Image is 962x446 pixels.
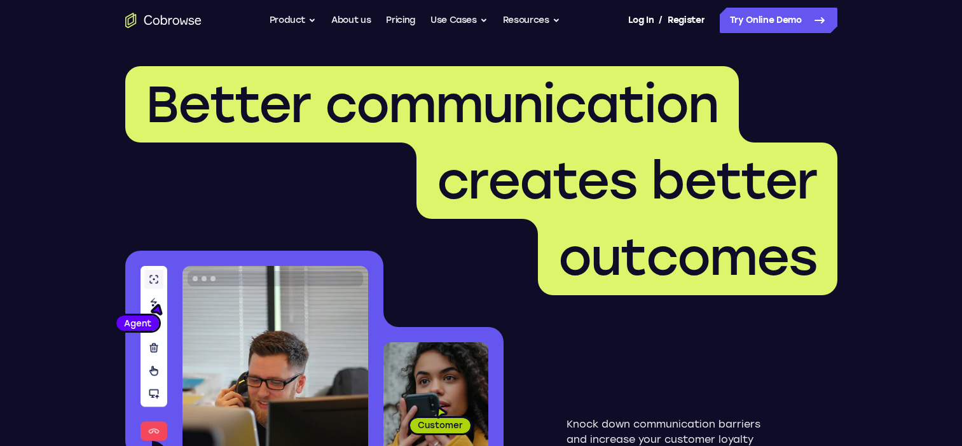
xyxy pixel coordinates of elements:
[430,8,488,33] button: Use Cases
[503,8,560,33] button: Resources
[386,8,415,33] a: Pricing
[146,74,718,135] span: Better communication
[668,8,704,33] a: Register
[558,226,817,288] span: outcomes
[125,13,202,28] a: Go to the home page
[437,150,817,211] span: creates better
[628,8,654,33] a: Log In
[270,8,317,33] button: Product
[331,8,371,33] a: About us
[141,266,167,441] img: A series of tools used in co-browsing sessions
[410,419,471,431] span: Customer
[720,8,837,33] a: Try Online Demo
[659,13,663,28] span: /
[116,317,159,330] span: Agent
